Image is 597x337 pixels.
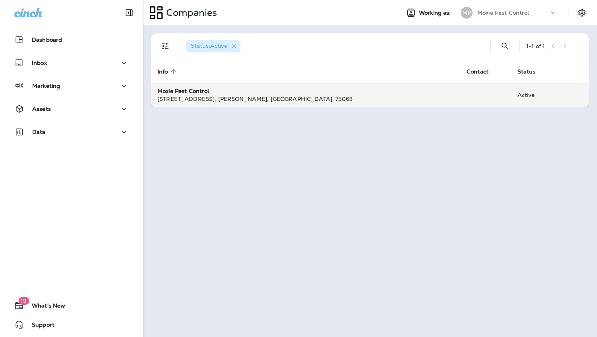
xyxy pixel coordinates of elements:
[24,322,54,331] span: Support
[32,129,46,135] p: Data
[8,55,135,71] button: Inbox
[118,5,140,21] button: Collapse Sidebar
[518,68,546,75] span: Status
[186,40,240,52] div: Status:Active
[8,78,135,94] button: Marketing
[157,38,173,54] button: Filters
[191,42,227,49] span: Status : Active
[497,38,513,54] button: Search Companies
[18,297,29,305] span: 19
[157,95,454,103] div: [STREET_ADDRESS] , [PERSON_NAME] , [GEOGRAPHIC_DATA] , 75063
[477,10,529,16] p: Moxie Pest Control
[24,302,65,312] span: What's New
[157,87,209,95] strong: Moxie Pest Control
[32,83,60,89] p: Marketing
[518,68,536,75] span: Status
[419,10,453,16] span: Working as:
[32,106,51,112] p: Assets
[32,37,62,43] p: Dashboard
[8,32,135,48] button: Dashboard
[157,68,178,75] span: Info
[157,68,168,75] span: Info
[8,124,135,140] button: Data
[467,68,488,75] span: Contact
[467,68,499,75] span: Contact
[8,101,135,117] button: Assets
[511,83,558,107] td: Active
[8,317,135,333] button: Support
[32,60,47,66] p: Inbox
[575,6,589,20] button: Settings
[526,43,545,49] div: 1 - 1 of 1
[163,7,217,19] p: Companies
[8,298,135,314] button: 19What's New
[461,7,473,19] div: MP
